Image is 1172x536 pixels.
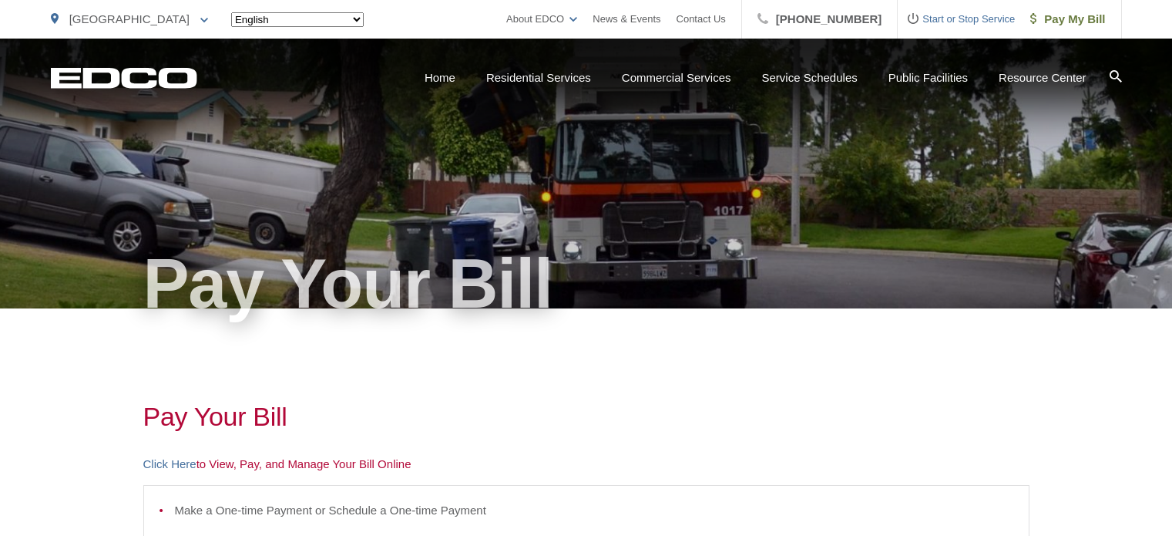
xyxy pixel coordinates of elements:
[175,501,1013,520] li: Make a One-time Payment or Schedule a One-time Payment
[69,12,190,25] span: [GEOGRAPHIC_DATA]
[622,69,731,87] a: Commercial Services
[231,12,364,27] select: Select a language
[486,69,591,87] a: Residential Services
[143,455,196,474] a: Click Here
[593,10,660,29] a: News & Events
[143,455,1029,474] p: to View, Pay, and Manage Your Bill Online
[143,401,1029,432] h1: Pay Your Bill
[506,10,577,29] a: About EDCO
[51,245,1122,322] h1: Pay Your Bill
[888,69,968,87] a: Public Facilities
[1030,10,1105,29] span: Pay My Bill
[51,67,197,89] a: EDCD logo. Return to the homepage.
[677,10,726,29] a: Contact Us
[425,69,455,87] a: Home
[762,69,858,87] a: Service Schedules
[999,69,1086,87] a: Resource Center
